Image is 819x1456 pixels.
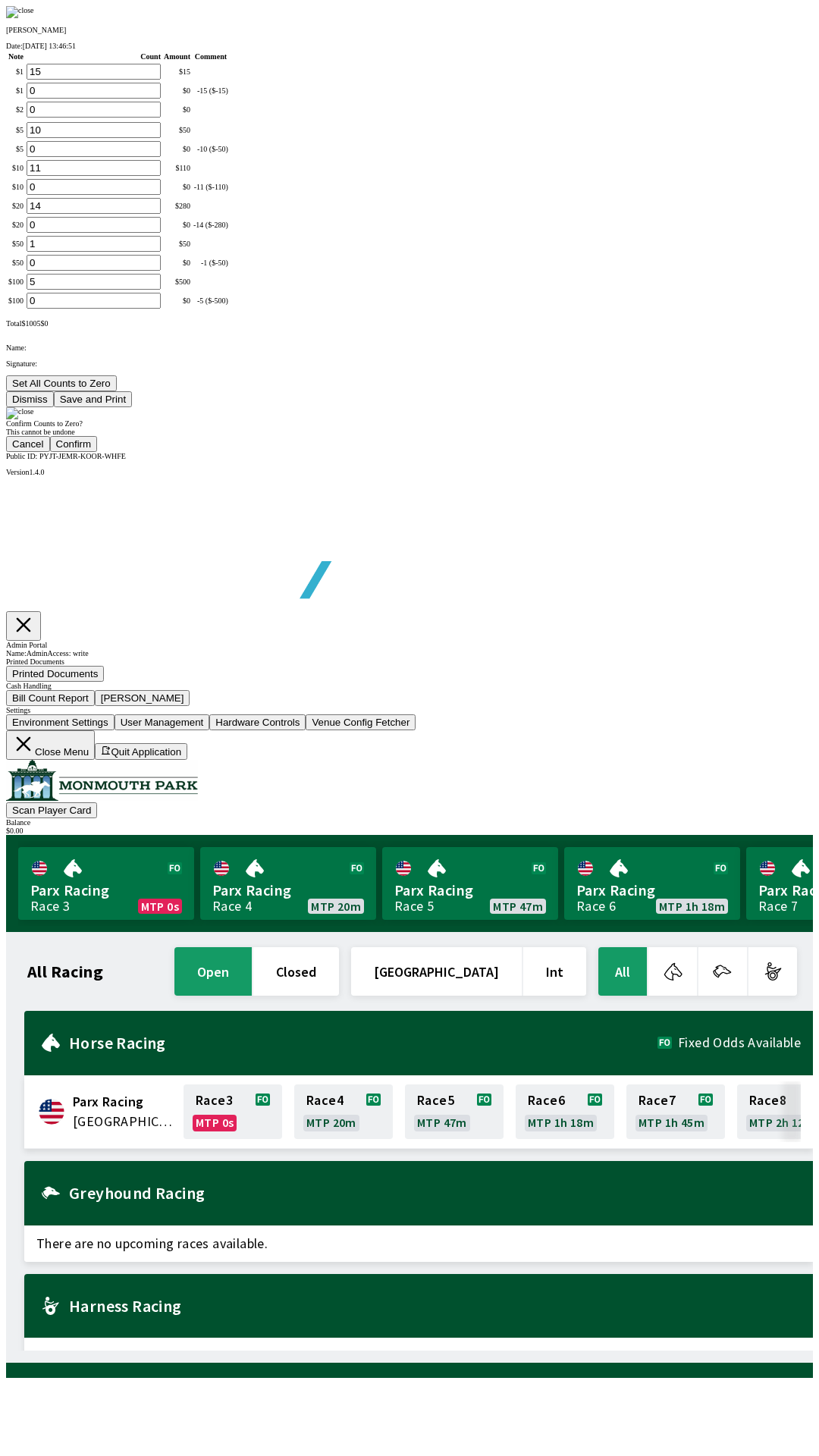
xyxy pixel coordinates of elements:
[6,468,813,476] div: Version 1.4.0
[30,880,182,900] span: Parx Racing
[576,900,616,912] div: Race 6
[21,319,40,328] span: $ 1005
[6,42,813,50] div: Date:
[164,126,190,134] div: $ 50
[6,666,104,682] button: Printed Documents
[6,657,813,666] div: Printed Documents
[40,319,48,328] span: $ 0
[164,259,190,267] div: $ 0
[141,900,179,912] span: MTP 0s
[306,1094,344,1106] span: Race 4
[193,183,228,191] div: -11 ($-110)
[164,183,190,191] div: $ 0
[69,1300,801,1312] h2: Harness Racing
[6,407,34,419] img: close
[50,436,98,452] button: Confirm
[200,847,376,920] a: Parx RacingRace 4MTP 20m
[164,105,190,114] div: $ 0
[417,1116,467,1128] span: MTP 47m
[193,297,228,305] div: -5 ($-500)
[27,965,103,977] h1: All Racing
[8,63,24,80] td: $ 1
[493,900,543,912] span: MTP 47m
[6,359,813,368] p: Signature:
[528,1116,594,1128] span: MTP 1h 18m
[311,900,361,912] span: MTP 20m
[6,802,97,818] button: Scan Player Card
[306,714,416,730] button: Venue Config Fetcher
[212,880,364,900] span: Parx Racing
[6,452,813,460] div: Public ID:
[576,880,728,900] span: Parx Racing
[253,947,339,996] button: closed
[115,714,210,730] button: User Management
[8,82,24,99] td: $ 1
[73,1092,174,1112] span: Parx Racing
[193,259,228,267] div: -1 ($-50)
[6,818,813,827] div: Balance
[678,1037,801,1049] span: Fixed Odds Available
[193,52,229,61] th: Comment
[417,1094,454,1106] span: Race 5
[758,900,798,912] div: Race 7
[196,1116,234,1128] span: MTP 0s
[6,6,34,18] img: close
[8,159,24,177] td: $ 10
[639,1116,704,1128] span: MTP 1h 45m
[23,42,76,50] span: [DATE] 13:46:51
[8,216,24,234] td: $ 20
[212,900,252,912] div: Race 4
[749,1094,786,1106] span: Race 8
[6,649,813,657] div: Name: Admin Access: write
[193,221,228,229] div: -14 ($-280)
[24,1225,813,1262] span: There are no upcoming races available.
[174,947,252,996] button: open
[95,743,187,760] button: Quit Application
[6,26,813,34] p: [PERSON_NAME]
[6,690,95,706] button: Bill Count Report
[639,1094,676,1106] span: Race 7
[95,690,190,706] button: [PERSON_NAME]
[516,1084,614,1139] a: Race6MTP 1h 18m
[659,900,725,912] span: MTP 1h 18m
[8,292,24,309] td: $ 100
[164,145,190,153] div: $ 0
[6,730,95,760] button: Close Menu
[24,1338,813,1374] span: There are no upcoming races available.
[6,706,813,714] div: Settings
[749,1116,815,1128] span: MTP 2h 12m
[164,221,190,229] div: $ 0
[164,297,190,305] div: $ 0
[69,1037,657,1049] h2: Horse Racing
[294,1084,393,1139] a: Race4MTP 20m
[382,847,558,920] a: Parx RacingRace 5MTP 47m
[8,197,24,215] td: $ 20
[564,847,740,920] a: Parx RacingRace 6MTP 1h 18m
[394,900,434,912] div: Race 5
[6,436,50,452] button: Cancel
[351,947,522,996] button: [GEOGRAPHIC_DATA]
[6,375,117,391] button: Set All Counts to Zero
[18,847,194,920] a: Parx RacingRace 3MTP 0s
[39,452,126,460] span: PYJT-JEMR-KOOR-WHFE
[196,1094,233,1106] span: Race 3
[626,1084,725,1139] a: Race7MTP 1h 45m
[8,52,24,61] th: Note
[8,121,24,139] td: $ 5
[8,273,24,290] td: $ 100
[164,240,190,248] div: $ 50
[164,164,190,172] div: $ 110
[405,1084,504,1139] a: Race5MTP 47m
[6,827,813,835] div: $ 0.00
[8,235,24,253] td: $ 50
[6,419,813,428] div: Confirm Counts to Zero?
[8,178,24,196] td: $ 10
[164,86,190,95] div: $ 0
[73,1112,174,1131] span: United States
[6,641,813,649] div: Admin Portal
[8,101,24,118] td: $ 2
[6,714,115,730] button: Environment Settings
[193,145,228,153] div: -10 ($-50)
[523,947,586,996] button: Int
[598,947,647,996] button: All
